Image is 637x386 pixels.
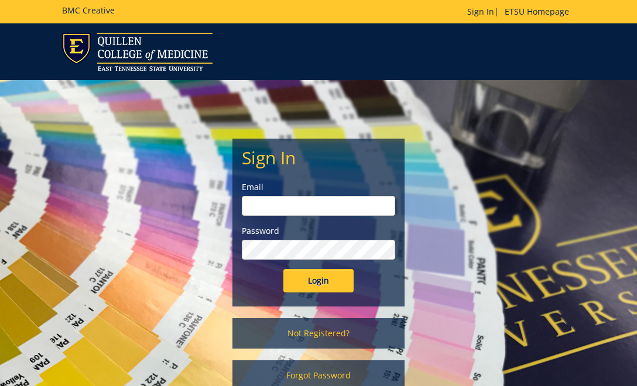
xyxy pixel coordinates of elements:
p: | [467,6,575,18]
a: Not Registered? [232,318,404,349]
label: Password [242,225,395,237]
h2: Sign In [242,148,395,167]
h5: BMC Creative [62,6,115,15]
input: Login [283,269,354,292]
a: Sign In [467,6,494,17]
img: ETSU logo [62,33,213,71]
label: Email [242,181,395,193]
a: ETSU Homepage [499,6,575,17]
